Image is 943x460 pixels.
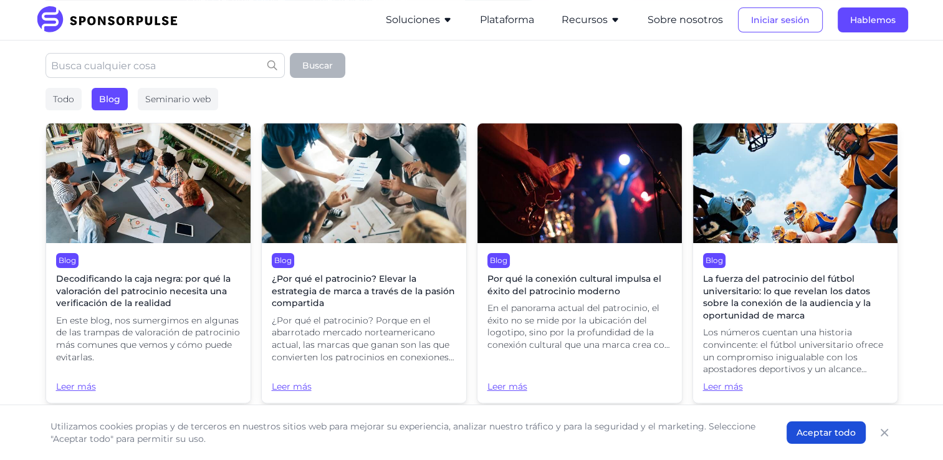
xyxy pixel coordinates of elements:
[477,123,682,403] a: BlogPor qué la conexión cultural impulsa el éxito del patrocinio modernoEn el panorama actual del...
[703,327,888,375] span: Los números cuentan una historia convincente: el fútbol universitario ofrece un compromiso inigua...
[272,253,294,268] div: Blog
[719,301,943,460] div: Widget de chat
[738,7,823,32] button: Iniciar sesión
[562,12,608,27] font: Recursos
[262,123,466,243] img: Foto de Getty Images cortesía de Unsplash
[92,88,128,110] div: Blog
[50,420,762,445] p: Utilizamos cookies propias y de terceros en nuestros sitios web para mejorar su experiencia, anal...
[261,123,467,403] a: Blog¿Por qué el patrocinio? Elevar la estrategia de marca a través de la pasión compartida¿Por qu...
[56,315,241,363] span: En este blog, nos sumergimos en algunas de las trampas de valoración de patrocinio más comunes qu...
[838,14,908,26] a: Hablemos
[56,253,79,268] div: Blog
[386,12,440,27] font: Soluciones
[703,381,888,393] span: Leer más
[693,123,898,243] img: Getty Images cortesía de Unsplash
[480,14,534,26] a: Plataforma
[272,315,456,363] span: ¿Por qué el patrocinio? Porque en el abarrotado mercado norteamericano actual, las marcas que gan...
[480,12,534,27] button: Plataforma
[562,12,620,27] button: Recursos
[838,7,908,32] button: Hablemos
[648,14,723,26] a: Sobre nosotros
[487,302,672,351] span: En el panorama actual del patrocinio, el éxito no se mide por la ubicación del logotipo, sino por...
[487,253,510,268] div: Blog
[648,12,723,27] button: Sobre nosotros
[487,357,672,393] span: Leer más
[56,273,241,310] span: Decodificando la caja negra: por qué la valoración del patrocinio necesita una verificación de la...
[692,123,898,403] a: BlogLa fuerza del patrocinio del fútbol universitario: lo que revelan los datos sobre la conexión...
[138,88,218,110] div: Seminario web
[267,60,277,70] img: icono de búsqueda
[386,12,452,27] button: Soluciones
[290,53,345,78] button: Buscar
[738,14,823,26] a: Iniciar sesión
[719,301,943,460] iframe: Chat Widget
[703,273,888,322] span: La fuerza del patrocinio del fútbol universitario: lo que revelan los datos sobre la conexión de ...
[477,123,682,243] img: Neza Dolmo cortesía de Unsplash
[272,273,456,310] span: ¿Por qué el patrocinio? Elevar la estrategia de marca a través de la pasión compartida
[56,368,241,393] span: Leer más
[703,253,725,268] div: Blog
[45,88,82,110] div: Todo
[487,273,672,297] span: Por qué la conexión cultural impulsa el éxito del patrocinio moderno
[45,123,251,403] a: BlogDecodificando la caja negra: por qué la valoración del patrocinio necesita una verificación d...
[45,53,285,78] input: Busca cualquier cosa
[272,368,456,393] span: Leer más
[46,123,251,243] img: Getty images cortesía de Unsplash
